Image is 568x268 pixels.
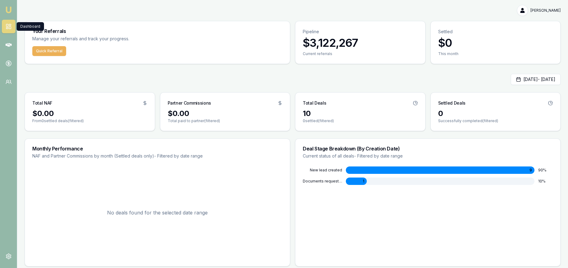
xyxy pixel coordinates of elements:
[438,118,553,123] p: Successfully completed (filtered)
[303,100,326,106] h3: Total Deals
[303,37,418,49] h3: $3,122,267
[32,35,190,42] p: Manage your referrals and track your progress.
[32,146,282,151] h3: Monthly Performance
[168,109,283,118] div: $0.00
[5,6,12,14] img: emu-icon-u.png
[538,179,553,184] div: 10 %
[303,168,342,173] div: NEW LEAD CREATED
[168,118,283,123] p: Total paid to partner (filtered)
[438,37,553,49] h3: $0
[303,118,418,123] p: 0 settled (filtered)
[363,179,364,184] span: 1
[32,109,147,118] div: $0.00
[438,29,553,35] p: Settled
[303,51,418,56] div: Current referrals
[303,179,342,184] div: DOCUMENTS REQUESTED FROM CLIENT
[438,109,553,118] div: 0
[530,168,532,173] span: 9
[438,51,553,56] div: This month
[32,153,282,159] p: NAF and Partner Commissions by month (Settled deals only) - Filtered by date range
[32,118,147,123] p: From 0 settled deals (filtered)
[32,100,52,106] h3: Total NAF
[303,109,418,118] div: 10
[530,8,561,13] span: [PERSON_NAME]
[168,100,211,106] h3: Partner Commissions
[303,146,553,151] h3: Deal Stage Breakdown (By Creation Date)
[438,100,466,106] h3: Settled Deals
[303,153,553,159] p: Current status of all deals - Filtered by date range
[538,168,553,173] div: 90 %
[17,22,44,31] div: Dashboard
[303,29,418,35] p: Pipeline
[32,46,66,56] button: Quick Referral
[511,74,561,85] button: [DATE]- [DATE]
[32,29,282,34] h3: Your Referrals
[32,166,282,259] div: No deals found for the selected date range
